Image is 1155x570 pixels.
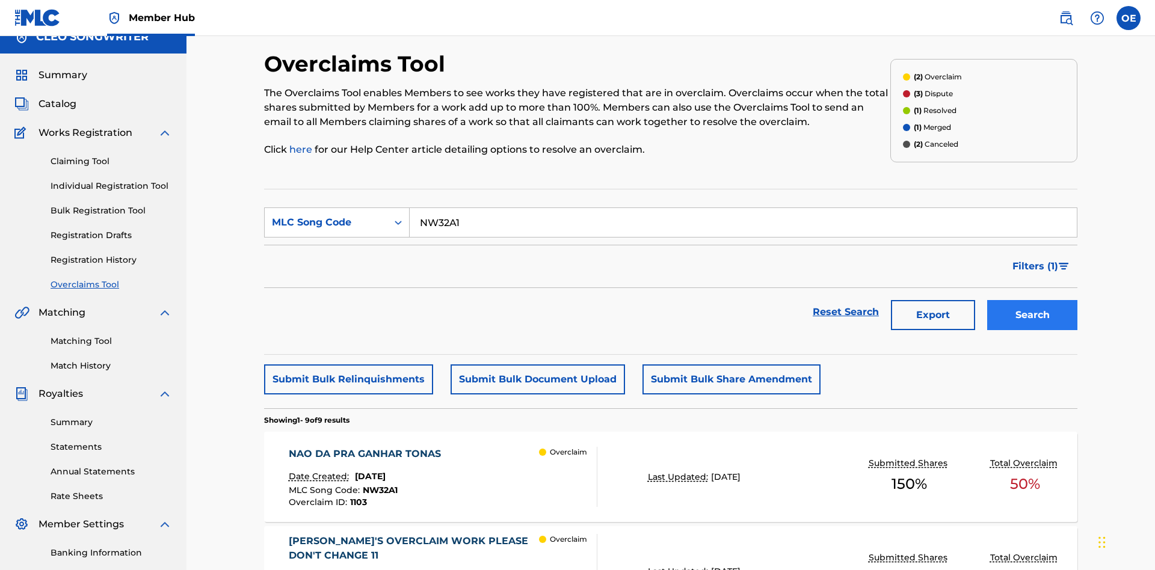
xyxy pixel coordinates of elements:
a: Annual Statements [51,465,172,478]
div: Drag [1098,524,1106,560]
p: Overclaim [550,447,587,458]
a: SummarySummary [14,68,87,82]
span: Matching [38,305,85,320]
button: Submit Bulk Share Amendment [642,364,821,394]
span: [DATE] [711,471,741,482]
a: Summary [51,416,172,429]
a: Statements [51,441,172,453]
img: Summary [14,68,29,82]
span: (2) [914,72,923,81]
span: (2) [914,139,923,149]
form: Search Form [264,207,1077,336]
div: MLC Song Code [272,215,380,230]
p: Click for our Help Center article detailing options to resolve an overclaim. [264,142,890,157]
button: Filters (1) [1005,251,1077,281]
span: (3) [914,89,923,98]
iframe: Chat Widget [1095,512,1155,570]
img: Works Registration [14,126,30,140]
span: Royalties [38,387,83,401]
span: 1103 [350,497,367,507]
img: Member Settings [14,517,29,532]
a: Bulk Registration Tool [51,204,172,217]
span: [DATE] [355,471,386,482]
div: User Menu [1116,6,1141,30]
h2: Overclaims Tool [264,51,451,78]
a: Registration History [51,254,172,266]
a: Claiming Tool [51,155,172,168]
img: expand [158,387,172,401]
img: Top Rightsholder [107,11,122,25]
p: Showing 1 - 9 of 9 results [264,415,350,426]
p: Overclaim [550,534,587,545]
img: Matching [14,305,29,320]
span: Catalog [38,97,76,111]
p: Date Created: [289,470,352,483]
p: Overclaim [914,72,962,82]
a: Reset Search [807,299,885,325]
p: Last Updated: [648,471,711,483]
div: NAO DA PRA GANHAR TONAS [289,447,447,461]
a: NAO DA PRA GANHAR TONASDate Created:[DATE]MLC Song Code:NW32A1Overclaim ID:1103 OverclaimLast Upd... [264,432,1077,522]
a: here [289,144,315,155]
button: Submit Bulk Relinquishments [264,364,433,394]
span: NW32A1 [363,485,398,495]
img: Royalties [14,387,29,401]
img: Accounts [14,30,29,44]
span: Summary [38,68,87,82]
span: Member Settings [38,517,124,532]
img: filter [1059,263,1069,270]
span: (1) [914,123,922,132]
span: (1) [914,106,922,115]
a: Matching Tool [51,335,172,348]
button: Search [987,300,1077,330]
a: CatalogCatalog [14,97,76,111]
p: Canceled [914,139,958,150]
a: Match History [51,360,172,372]
img: MLC Logo [14,9,61,26]
span: 50 % [1010,473,1040,495]
div: [PERSON_NAME]'S OVERCLAIM WORK PLEASE DON'T CHANGE 11 [289,534,540,563]
p: Dispute [914,88,953,99]
span: MLC Song Code : [289,485,363,495]
p: Total Overclaim [990,551,1061,564]
div: Help [1085,6,1109,30]
p: Resolved [914,105,956,116]
span: Works Registration [38,126,132,140]
a: Public Search [1054,6,1078,30]
button: Submit Bulk Document Upload [451,364,625,394]
a: Individual Registration Tool [51,180,172,192]
span: Overclaim ID : [289,497,350,507]
span: Filters ( 1 ) [1012,259,1058,274]
span: Member Hub [129,11,195,25]
p: Submitted Shares [869,551,950,564]
a: Registration Drafts [51,229,172,242]
a: Banking Information [51,547,172,559]
a: Rate Sheets [51,490,172,503]
img: expand [158,126,172,140]
button: Export [891,300,975,330]
span: 150 % [892,473,927,495]
img: help [1090,11,1104,25]
p: Merged [914,122,951,133]
h5: CLEO SONGWRITER [36,30,149,44]
p: Total Overclaim [990,457,1061,470]
img: expand [158,517,172,532]
img: Catalog [14,97,29,111]
img: search [1059,11,1073,25]
img: expand [158,305,172,320]
a: Overclaims Tool [51,278,172,291]
p: Submitted Shares [869,457,950,470]
p: The Overclaims Tool enables Members to see works they have registered that are in overclaim. Over... [264,86,890,129]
